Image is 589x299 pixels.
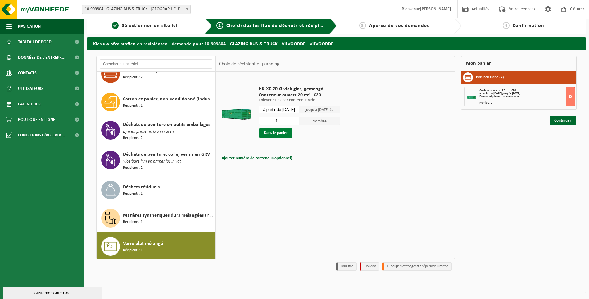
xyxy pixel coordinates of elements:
div: Mon panier [461,56,577,71]
span: Conditions d'accepta... [18,127,65,143]
button: Bois non traité (A) Récipients: 2 [97,60,215,88]
strong: à partir de [DATE] jusqu'à [DATE] [479,92,520,95]
span: Récipients: 2 [123,75,143,80]
span: Choisissiez les flux de déchets et récipients [226,23,330,28]
button: Dans le panier [259,128,292,138]
span: Conteneur ouvert 20 m³ - C20 [479,89,516,92]
span: Calendrier [18,96,41,112]
span: 4 [503,22,510,29]
span: 2 [216,22,223,29]
li: Holiday [360,262,379,271]
button: Déchets de peinture en petits emballages Lijm en primer in kvp in vaten Récipients: 2 [97,116,215,146]
span: 3 [359,22,366,29]
span: 10-909804 - GLAZING BUS & TRUCK - VILVOORDE - VILVOORDE [82,5,191,14]
input: Sélectionnez date [259,106,300,113]
span: Récipients: 1 [123,191,143,197]
span: 1 [112,22,119,29]
button: Matières synthétiques durs mélangées (PE, PP et PVC), recyclables (industriel) Récipients: 1 [97,204,215,232]
span: Confirmation [513,23,544,28]
p: Enlever et placer conteneur vide [259,98,340,103]
span: Lijm en primer in kvp in vaten [123,128,174,135]
span: Déchets résiduels [123,183,160,191]
span: jusqu'à [DATE] [305,108,329,112]
li: Jour fixe [336,262,357,271]
a: Continuer [550,116,576,125]
span: Verre plat mélangé [123,240,163,247]
span: Tableau de bord [18,34,52,50]
a: 1Sélectionner un site ici [90,22,199,30]
span: Récipients: 1 [123,219,143,225]
div: Enlever et placer conteneur vide [479,95,575,98]
strong: [PERSON_NAME] [420,7,451,11]
span: Données de l'entrepr... [18,50,66,65]
span: Déchets de peinture en petits emballages [123,121,210,128]
span: Déchets de peinture, colle, vernis en GRV [123,151,210,158]
span: Contacts [18,65,37,81]
span: HK-XC-20-G vlak glas, gemengd [259,86,340,92]
h2: Kies uw afvalstoffen en recipiënten - demande pour 10-909804 - GLAZING BUS & TRUCK - VILVOORDE - ... [87,37,586,49]
li: Tijdelijk niet toegestaan/période limitée [382,262,452,271]
span: Matières synthétiques durs mélangées (PE, PP et PVC), recyclables (industriel) [123,212,214,219]
button: Déchets de peinture, colle, vernis en GRV Vloeibare lijm en primer los in vat Récipients: 2 [97,146,215,176]
div: Nombre: 1 [479,101,575,104]
span: Nombre [299,117,340,125]
span: Utilisateurs [18,81,43,96]
iframe: chat widget [3,285,104,299]
button: Carton et papier, non-conditionné (industriel) Récipients: 1 [97,88,215,116]
span: Vloeibare lijm en primer los in vat [123,158,181,165]
span: Conteneur ouvert 20 m³ - C20 [259,92,340,98]
button: Ajouter numéro de conteneur(optionnel) [221,154,293,163]
input: Chercher du matériel [100,59,212,69]
span: Récipients: 2 [123,165,143,171]
span: Boutique en ligne [18,112,55,127]
span: Carton et papier, non-conditionné (industriel) [123,95,214,103]
button: Déchets résiduels Récipients: 1 [97,176,215,204]
span: Navigation [18,19,41,34]
span: 10-909804 - GLAZING BUS & TRUCK - VILVOORDE - VILVOORDE [82,5,190,14]
button: Verre plat mélangé Récipients: 1 [97,232,215,260]
span: Récipients: 1 [123,103,143,109]
h3: Bois non traité (A) [476,72,504,82]
span: Récipients: 2 [123,135,143,141]
span: Sélectionner un site ici [122,23,177,28]
span: Récipients: 1 [123,247,143,253]
div: Choix de récipient et planning [216,56,283,72]
span: Aperçu de vos demandes [369,23,429,28]
span: Ajouter numéro de conteneur(optionnel) [222,156,292,160]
